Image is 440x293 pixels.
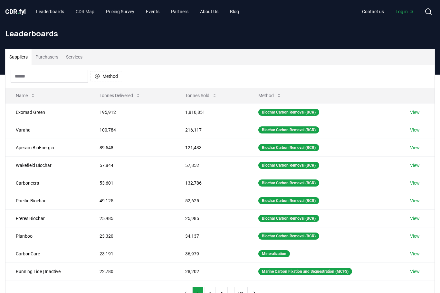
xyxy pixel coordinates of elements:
[5,7,26,16] a: CDR.fyi
[410,233,420,239] a: View
[91,71,122,81] button: Method
[410,127,420,133] a: View
[89,139,175,156] td: 89,548
[166,6,194,17] a: Partners
[89,192,175,209] td: 49,125
[101,6,139,17] a: Pricing Survey
[175,227,248,245] td: 34,137
[175,121,248,139] td: 216,117
[89,227,175,245] td: 23,320
[62,49,86,65] button: Services
[258,197,319,204] div: Biochar Carbon Removal (BCR)
[410,144,420,151] a: View
[71,6,100,17] a: CDR Map
[410,197,420,204] a: View
[258,250,290,257] div: Mineralization
[94,89,146,102] button: Tonnes Delivered
[89,245,175,262] td: 23,191
[89,121,175,139] td: 100,784
[5,209,89,227] td: Freres Biochar
[175,174,248,192] td: 132,786
[5,174,89,192] td: Carboneers
[5,262,89,280] td: Running Tide | Inactive
[5,139,89,156] td: Aperam BioEnergia
[5,49,32,65] button: Suppliers
[357,6,389,17] a: Contact us
[175,139,248,156] td: 121,433
[258,233,319,240] div: Biochar Carbon Removal (BCR)
[175,192,248,209] td: 52,625
[5,192,89,209] td: Pacific Biochar
[5,121,89,139] td: Varaha
[89,103,175,121] td: 195,912
[32,49,62,65] button: Purchasers
[89,262,175,280] td: 22,780
[357,6,419,17] nav: Main
[195,6,224,17] a: About Us
[175,156,248,174] td: 57,852
[258,162,319,169] div: Biochar Carbon Removal (BCR)
[390,6,419,17] a: Log in
[225,6,244,17] a: Blog
[141,6,165,17] a: Events
[258,179,319,187] div: Biochar Carbon Removal (BCR)
[89,156,175,174] td: 57,844
[31,6,244,17] nav: Main
[175,262,248,280] td: 28,202
[258,144,319,151] div: Biochar Carbon Removal (BCR)
[175,209,248,227] td: 25,985
[410,215,420,222] a: View
[410,251,420,257] a: View
[5,28,435,39] h1: Leaderboards
[410,180,420,186] a: View
[89,209,175,227] td: 25,985
[253,89,287,102] button: Method
[410,268,420,275] a: View
[258,268,352,275] div: Marine Carbon Fixation and Sequestration (MCFS)
[5,103,89,121] td: Exomad Green
[258,109,319,116] div: Biochar Carbon Removal (BCR)
[410,109,420,115] a: View
[410,162,420,169] a: View
[396,8,414,15] span: Log in
[5,156,89,174] td: Wakefield Biochar
[175,245,248,262] td: 36,979
[258,215,319,222] div: Biochar Carbon Removal (BCR)
[5,245,89,262] td: CarbonCure
[17,8,19,15] span: .
[31,6,69,17] a: Leaderboards
[5,227,89,245] td: Planboo
[11,89,41,102] button: Name
[258,126,319,133] div: Biochar Carbon Removal (BCR)
[5,8,26,15] span: CDR fyi
[175,103,248,121] td: 1,810,851
[89,174,175,192] td: 53,601
[180,89,222,102] button: Tonnes Sold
